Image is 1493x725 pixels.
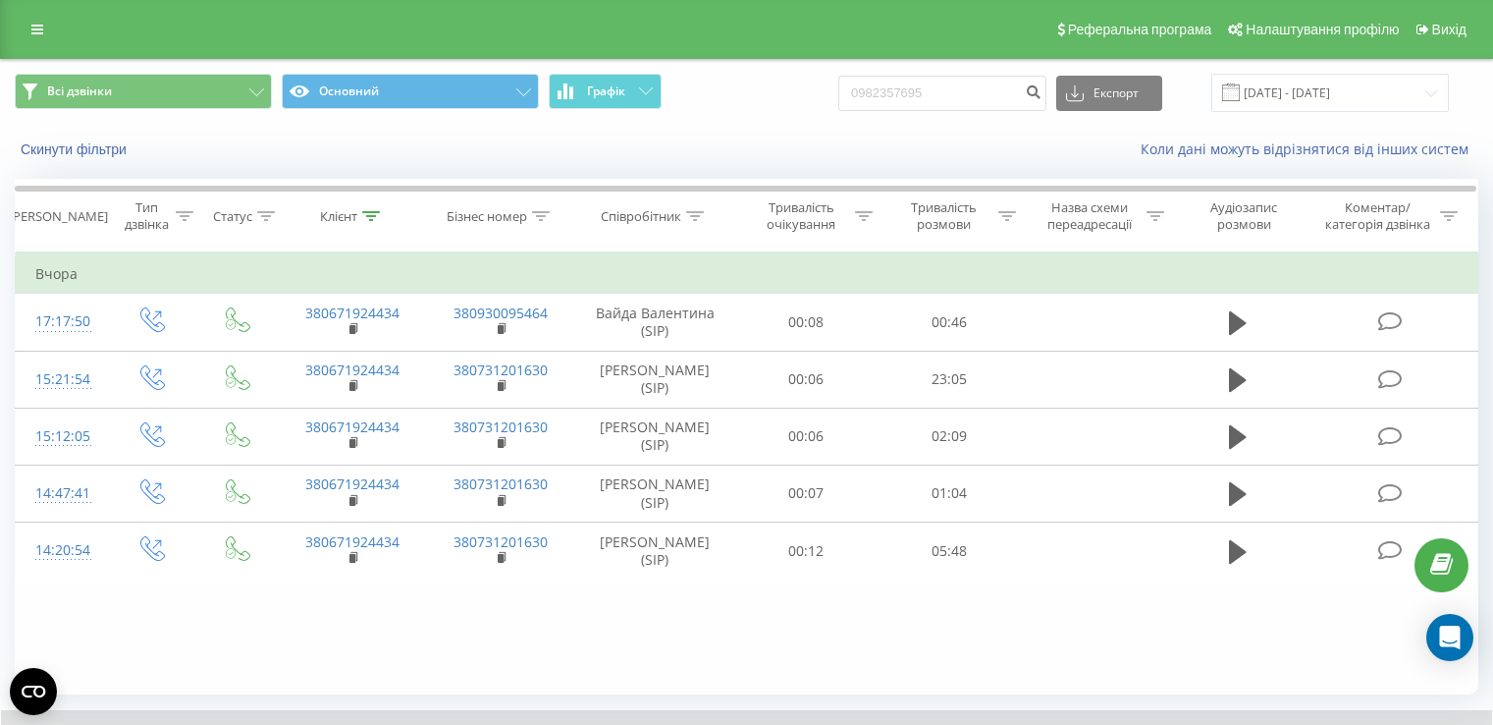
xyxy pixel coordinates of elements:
[1187,199,1302,233] div: Аудіозапис розмови
[320,208,357,225] div: Клієнт
[838,76,1046,111] input: Пошук за номером
[601,208,681,225] div: Співробітник
[35,531,87,570] div: 14:20:54
[453,361,548,379] a: 380731201630
[305,418,400,436] a: 380671924434
[1141,139,1478,158] a: Коли дані можуть відрізнятися вiд інших систем
[735,294,878,351] td: 00:08
[1320,199,1435,233] div: Коментар/категорія дзвінка
[1039,199,1142,233] div: Назва схеми переадресації
[305,474,400,493] a: 380671924434
[305,361,400,379] a: 380671924434
[453,532,548,551] a: 380731201630
[735,465,878,522] td: 00:07
[575,408,735,465] td: [PERSON_NAME] (SIP)
[35,418,87,456] div: 15:12:05
[549,74,662,109] button: Графік
[575,523,735,580] td: [PERSON_NAME] (SIP)
[587,84,625,98] span: Графік
[753,199,851,233] div: Тривалість очікування
[1432,22,1466,37] span: Вихід
[10,668,57,715] button: Open CMP widget
[453,304,548,322] a: 380930095464
[878,351,1020,408] td: 23:05
[305,304,400,322] a: 380671924434
[575,294,735,351] td: Вайда Валентина (SIP)
[9,208,108,225] div: [PERSON_NAME]
[575,465,735,522] td: [PERSON_NAME] (SIP)
[575,351,735,408] td: [PERSON_NAME] (SIP)
[35,303,87,341] div: 17:17:50
[35,361,87,399] div: 15:21:54
[16,254,1478,294] td: Вчора
[124,199,170,233] div: Тип дзвінка
[453,474,548,493] a: 380731201630
[878,523,1020,580] td: 05:48
[453,418,548,436] a: 380731201630
[878,294,1020,351] td: 00:46
[1246,22,1399,37] span: Налаштування профілю
[15,140,136,158] button: Скинути фільтри
[1068,22,1212,37] span: Реферальна програма
[735,523,878,580] td: 00:12
[878,408,1020,465] td: 02:09
[447,208,527,225] div: Бізнес номер
[735,408,878,465] td: 00:06
[213,208,252,225] div: Статус
[47,84,112,99] span: Всі дзвінки
[895,199,993,233] div: Тривалість розмови
[35,474,87,513] div: 14:47:41
[878,465,1020,522] td: 01:04
[1426,614,1473,661] div: Open Intercom Messenger
[282,74,539,109] button: Основний
[305,532,400,551] a: 380671924434
[1056,76,1162,111] button: Експорт
[15,74,272,109] button: Всі дзвінки
[735,351,878,408] td: 00:06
